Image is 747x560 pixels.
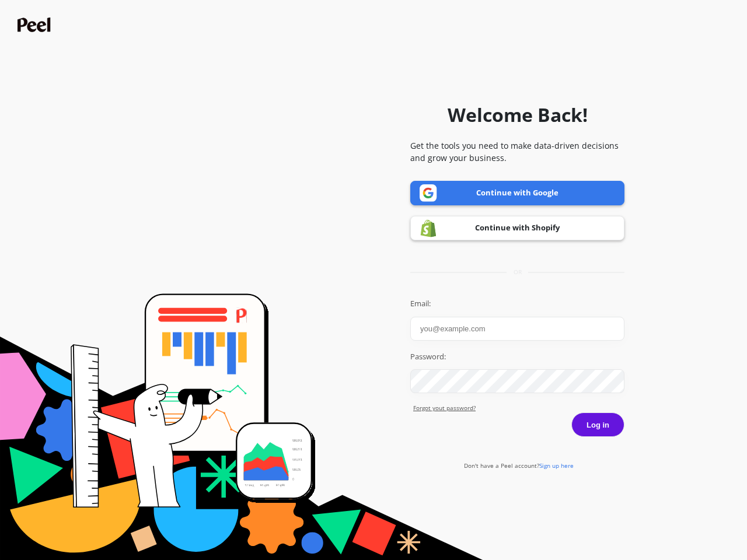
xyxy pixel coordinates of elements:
button: Log in [571,412,624,437]
span: Sign up here [539,461,574,470]
img: Shopify logo [420,219,437,237]
label: Email: [410,298,624,310]
a: Continue with Shopify [410,216,624,240]
a: Forgot yout password? [413,404,624,412]
p: Get the tools you need to make data-driven decisions and grow your business. [410,139,624,164]
a: Continue with Google [410,181,624,205]
label: Password: [410,351,624,363]
a: Don't have a Peel account?Sign up here [464,461,574,470]
div: or [410,268,624,276]
h1: Welcome Back! [448,101,588,129]
img: Google logo [420,184,437,202]
input: you@example.com [410,317,624,341]
img: Peel [18,17,54,32]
